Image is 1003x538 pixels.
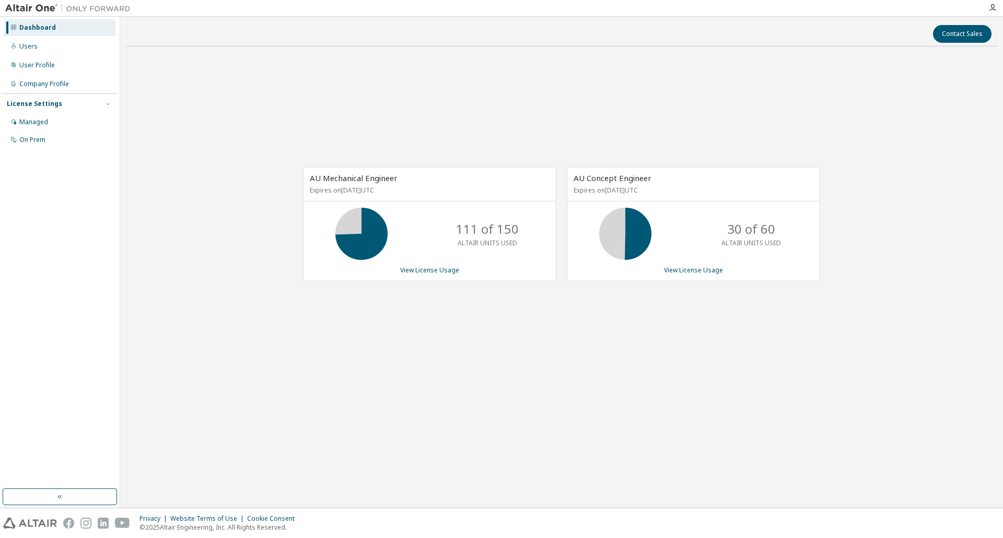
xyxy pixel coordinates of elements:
a: View License Usage [400,266,459,274]
div: On Prem [19,136,45,144]
div: User Profile [19,61,55,69]
p: Expires on [DATE] UTC [574,186,811,195]
div: Website Terms of Use [170,515,247,523]
p: ALTAIR UNITS USED [721,238,781,247]
p: © 2025 Altair Engineering, Inc. All Rights Reserved. [139,523,301,532]
p: 30 of 60 [727,220,775,238]
button: Contact Sales [933,25,992,43]
div: Users [19,42,38,51]
p: 111 of 150 [456,220,519,238]
span: AU Mechanical Engineer [310,173,398,183]
div: License Settings [7,100,62,108]
a: View License Usage [664,266,723,274]
img: facebook.svg [63,518,74,529]
div: Privacy [139,515,170,523]
div: Company Profile [19,80,69,88]
img: altair_logo.svg [3,518,57,529]
div: Dashboard [19,23,56,32]
img: Altair One [5,3,136,14]
img: linkedin.svg [98,518,109,529]
img: youtube.svg [115,518,130,529]
span: AU Concept Engineer [574,173,651,183]
div: Cookie Consent [247,515,301,523]
img: instagram.svg [80,518,91,529]
p: ALTAIR UNITS USED [458,238,517,247]
div: Managed [19,118,48,126]
p: Expires on [DATE] UTC [310,186,547,195]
